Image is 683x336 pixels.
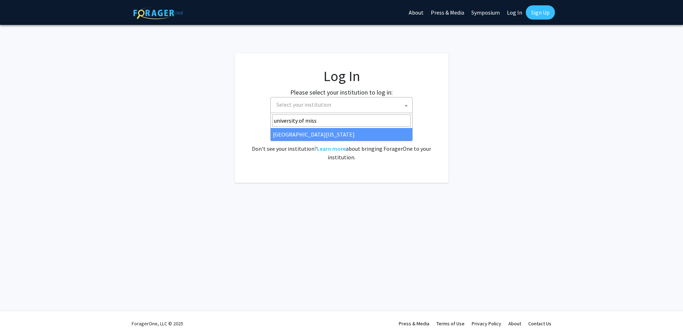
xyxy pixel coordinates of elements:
input: Search [272,114,411,127]
div: No account? . Don't see your institution? about bringing ForagerOne to your institution. [249,127,434,161]
li: [GEOGRAPHIC_DATA][US_STATE] [271,128,412,141]
a: Sign Up [526,5,555,20]
a: Learn more about bringing ForagerOne to your institution [317,145,346,152]
a: Privacy Policy [472,320,501,327]
iframe: Chat [5,304,30,331]
a: Terms of Use [436,320,465,327]
a: Contact Us [528,320,551,327]
img: ForagerOne Logo [133,7,183,19]
h1: Log In [249,68,434,85]
a: Press & Media [399,320,429,327]
div: ForagerOne, LLC © 2025 [132,311,183,336]
span: Select your institution [276,101,331,108]
span: Select your institution [270,97,413,113]
label: Please select your institution to log in: [290,87,393,97]
span: Select your institution [274,97,412,112]
a: About [508,320,521,327]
